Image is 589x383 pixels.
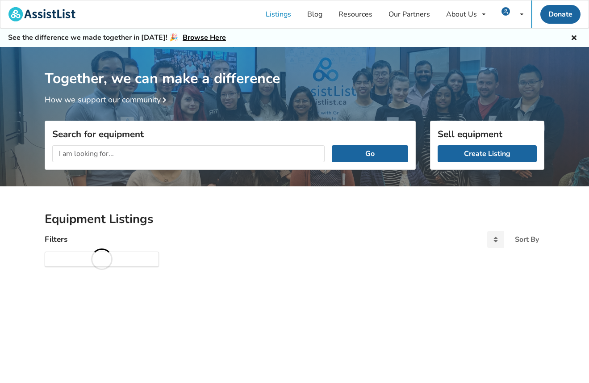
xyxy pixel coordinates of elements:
div: Sort By [515,236,539,243]
a: Create Listing [438,145,537,162]
h4: Filters [45,234,67,244]
button: Go [332,145,408,162]
a: Blog [299,0,330,28]
div: About Us [446,11,477,18]
a: Browse Here [183,33,226,42]
a: Resources [330,0,380,28]
h1: Together, we can make a difference [45,47,544,88]
h5: See the difference we made together in [DATE]! 🎉 [8,33,226,42]
a: Donate [540,5,581,24]
img: assistlist-logo [8,7,75,21]
img: user icon [501,7,510,16]
a: Our Partners [380,0,438,28]
input: I am looking for... [52,145,325,162]
h2: Equipment Listings [45,211,544,227]
h3: Search for equipment [52,128,408,140]
a: Listings [258,0,299,28]
h3: Sell equipment [438,128,537,140]
a: How we support our community [45,94,170,105]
